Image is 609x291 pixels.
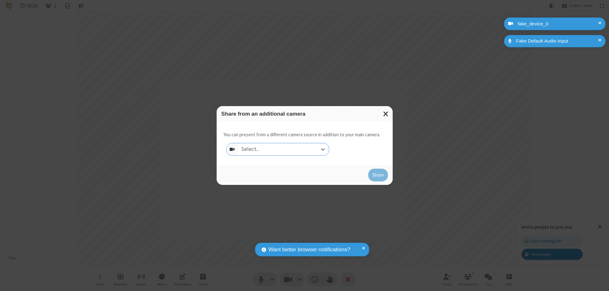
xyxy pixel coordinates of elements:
[368,169,388,181] button: Share
[379,106,393,122] button: Close modal
[224,131,380,139] p: You can present from a different camera source in addition to your main camera.
[515,20,601,28] div: fake_device_0
[268,246,350,254] span: Want better browser notifications?
[221,111,388,117] h3: Share from an additional camera
[514,37,601,45] div: Fake Default Audio Input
